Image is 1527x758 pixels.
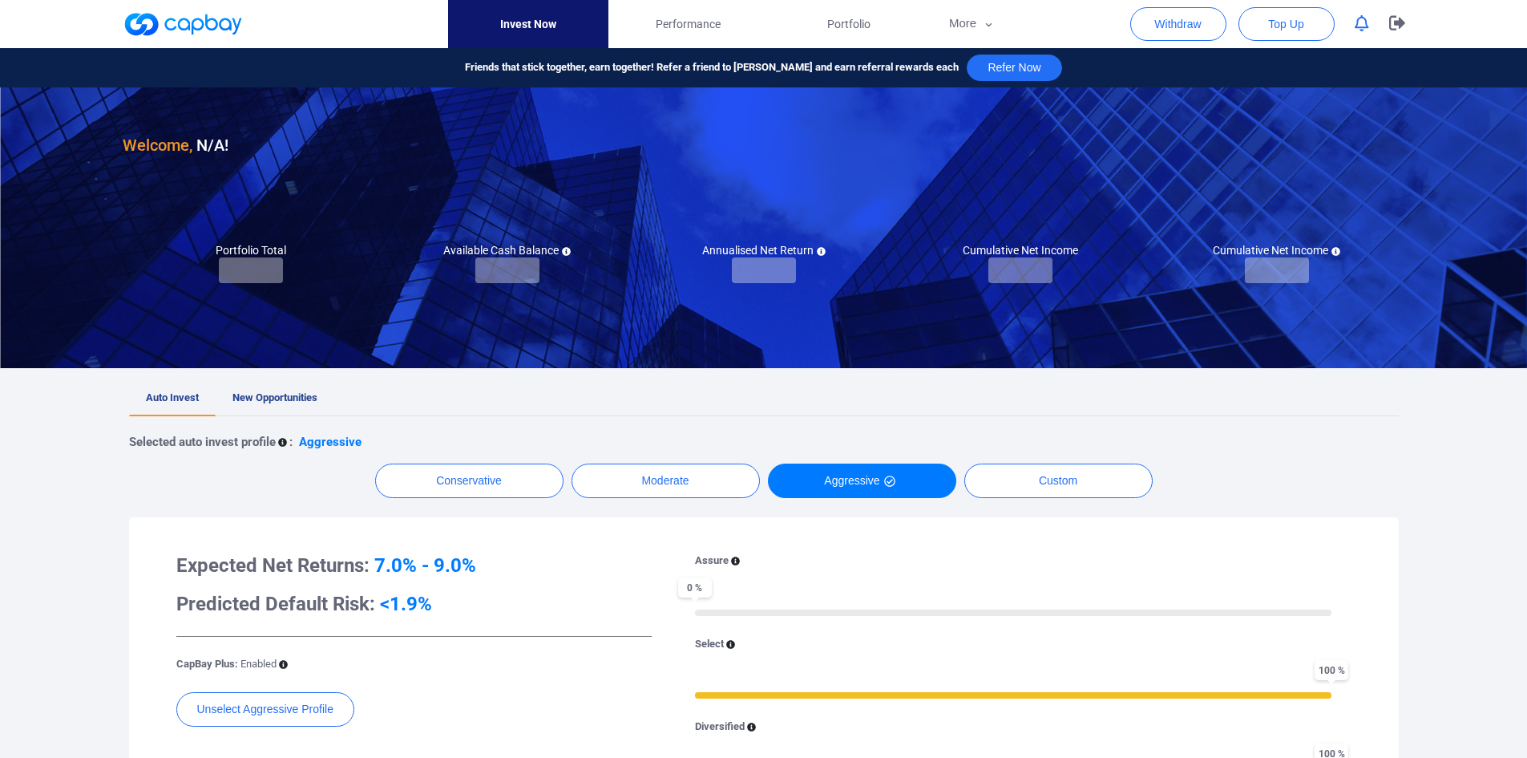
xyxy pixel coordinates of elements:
[443,243,571,257] h5: Available Cash Balance
[465,59,959,76] span: Friends that stick together, earn together! Refer a friend to [PERSON_NAME] and earn referral rew...
[768,464,956,498] button: Aggressive
[695,636,724,653] p: Select
[374,554,476,577] span: 7.0% - 9.0%
[827,15,871,33] span: Portfolio
[176,692,354,727] button: Unselect Aggressive Profile
[176,553,652,578] h3: Expected Net Returns:
[656,15,721,33] span: Performance
[216,243,286,257] h5: Portfolio Total
[176,591,652,617] h3: Predicted Default Risk:
[702,243,826,257] h5: Annualised Net Return
[232,391,317,403] span: New Opportunities
[572,464,760,498] button: Moderate
[1315,660,1348,680] span: 100 %
[123,132,228,158] h3: N/A !
[1213,243,1340,257] h5: Cumulative Net Income
[695,719,745,736] p: Diversified
[963,243,1078,257] h5: Cumulative Net Income
[1238,7,1335,41] button: Top Up
[240,658,277,670] span: Enabled
[678,578,712,598] span: 0 %
[695,553,729,570] p: Assure
[1268,16,1303,32] span: Top Up
[123,136,192,155] span: Welcome,
[375,464,564,498] button: Conservative
[299,432,362,452] p: Aggressive
[964,464,1153,498] button: Custom
[1130,7,1226,41] button: Withdraw
[380,593,432,615] span: <1.9%
[967,55,1061,81] button: Refer Now
[129,432,276,452] p: Selected auto invest profile
[146,391,199,403] span: Auto Invest
[176,656,277,673] p: CapBay Plus:
[289,432,293,452] p: :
